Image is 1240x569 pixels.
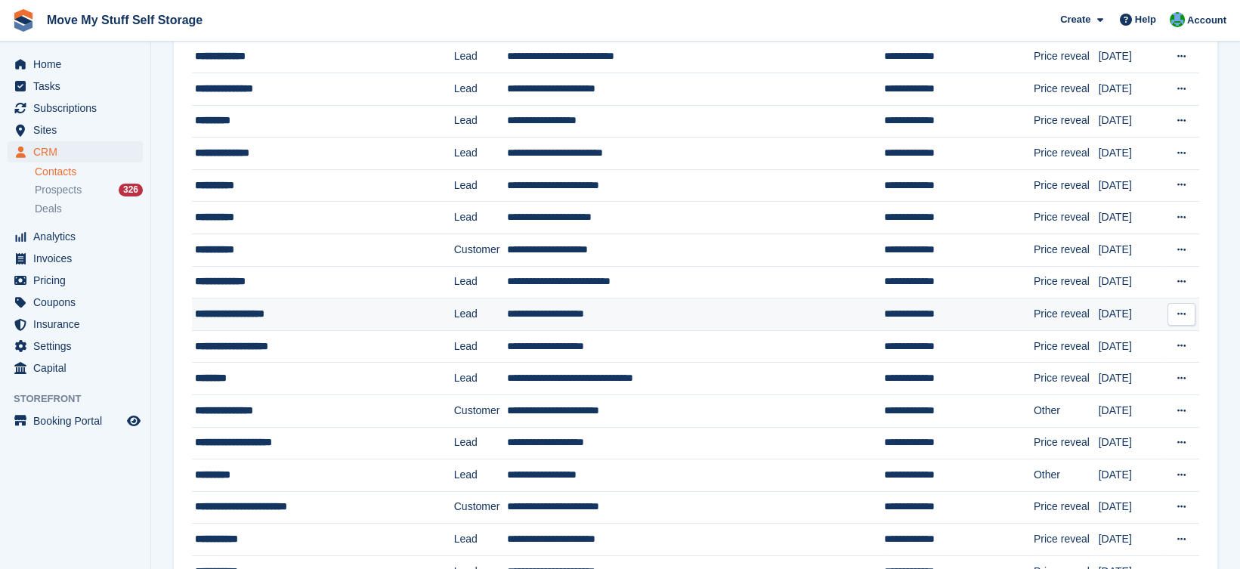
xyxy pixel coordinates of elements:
div: 326 [119,184,143,196]
a: Move My Stuff Self Storage [41,8,209,32]
span: Coupons [33,292,124,313]
td: Price reveal [1034,524,1099,556]
td: Price reveal [1034,138,1099,170]
td: Price reveal [1034,330,1099,363]
td: Lead [454,138,507,170]
td: [DATE] [1099,266,1163,298]
td: Lead [454,202,507,234]
span: Tasks [33,76,124,97]
td: Lead [454,298,507,331]
td: Price reveal [1034,73,1099,105]
td: Price reveal [1034,169,1099,202]
td: Lead [454,41,507,73]
td: [DATE] [1099,41,1163,73]
td: Price reveal [1034,202,1099,234]
a: menu [8,410,143,431]
a: Contacts [35,165,143,179]
td: [DATE] [1099,169,1163,202]
img: stora-icon-8386f47178a22dfd0bd8f6a31ec36ba5ce8667c1dd55bd0f319d3a0aa187defe.svg [12,9,35,32]
span: Deals [35,202,62,216]
td: Price reveal [1034,491,1099,524]
td: [DATE] [1099,105,1163,138]
img: Dan [1170,12,1185,27]
a: menu [8,119,143,141]
td: [DATE] [1099,491,1163,524]
td: [DATE] [1099,233,1163,266]
td: Lead [454,427,507,459]
a: menu [8,76,143,97]
a: menu [8,292,143,313]
td: Lead [454,169,507,202]
td: Other [1034,394,1099,427]
td: Customer [454,233,507,266]
span: Create [1060,12,1090,27]
td: [DATE] [1099,394,1163,427]
td: [DATE] [1099,73,1163,105]
span: Booking Portal [33,410,124,431]
td: [DATE] [1099,524,1163,556]
td: [DATE] [1099,202,1163,234]
a: menu [8,336,143,357]
a: Prospects 326 [35,182,143,198]
td: Price reveal [1034,105,1099,138]
a: menu [8,357,143,379]
a: menu [8,54,143,75]
td: Lead [454,363,507,395]
a: menu [8,248,143,269]
td: Lead [454,459,507,492]
span: Settings [33,336,124,357]
td: [DATE] [1099,363,1163,395]
td: Customer [454,491,507,524]
a: menu [8,226,143,247]
td: [DATE] [1099,298,1163,331]
a: Preview store [125,412,143,430]
span: Home [33,54,124,75]
td: Customer [454,394,507,427]
span: Help [1135,12,1156,27]
td: Lead [454,330,507,363]
td: [DATE] [1099,459,1163,492]
a: menu [8,270,143,291]
span: CRM [33,141,124,162]
td: Lead [454,266,507,298]
a: menu [8,141,143,162]
td: [DATE] [1099,330,1163,363]
span: Analytics [33,226,124,247]
td: Price reveal [1034,427,1099,459]
td: Lead [454,105,507,138]
td: [DATE] [1099,138,1163,170]
td: Price reveal [1034,363,1099,395]
span: Pricing [33,270,124,291]
td: Price reveal [1034,233,1099,266]
span: Capital [33,357,124,379]
td: Lead [454,524,507,556]
span: Invoices [33,248,124,269]
td: Price reveal [1034,266,1099,298]
td: Other [1034,459,1099,492]
span: Account [1187,13,1226,28]
span: Insurance [33,314,124,335]
td: Lead [454,73,507,105]
span: Subscriptions [33,97,124,119]
span: Sites [33,119,124,141]
td: Price reveal [1034,41,1099,73]
td: [DATE] [1099,427,1163,459]
td: Price reveal [1034,298,1099,331]
a: menu [8,97,143,119]
span: Prospects [35,183,82,197]
a: Deals [35,201,143,217]
span: Storefront [14,391,150,407]
a: menu [8,314,143,335]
